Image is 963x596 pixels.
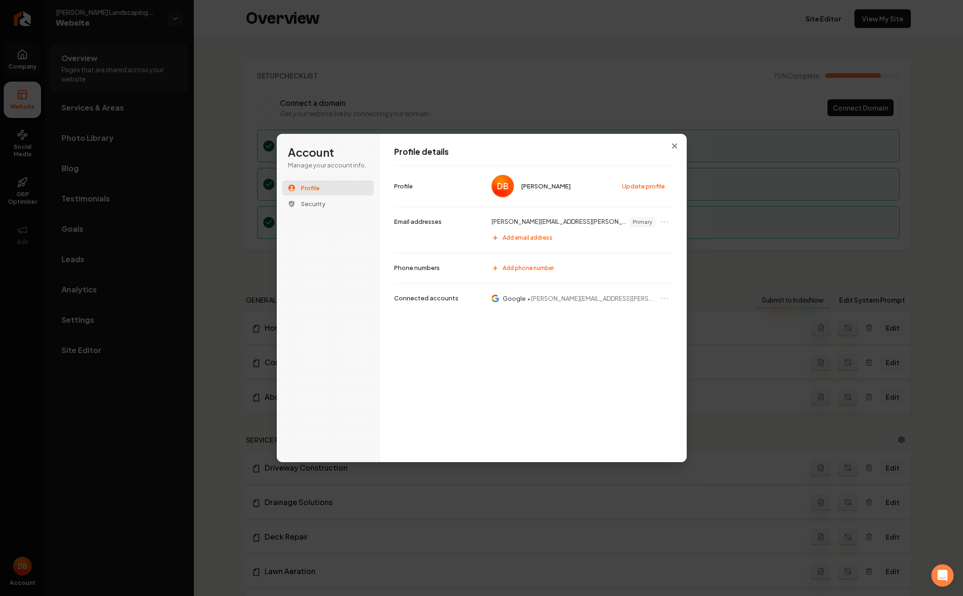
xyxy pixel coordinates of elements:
[503,264,554,272] span: Add phone number
[282,196,374,211] button: Security
[301,200,326,208] span: Security
[394,146,672,158] h1: Profile details
[394,294,458,302] p: Connected accounts
[288,161,368,169] p: Manage your account info.
[931,564,954,587] div: Open Intercom Messenger
[521,182,571,190] span: [PERSON_NAME]
[487,230,672,245] button: Add email address
[394,217,442,226] p: Email addresses
[487,261,672,276] button: Add phone number
[394,263,440,272] p: Phone numbers
[666,138,683,154] button: Close modal
[492,217,627,227] p: [PERSON_NAME][EMAIL_ADDRESS][PERSON_NAME][DOMAIN_NAME]
[492,294,499,303] img: Google
[394,182,413,190] p: Profile
[288,145,368,160] h1: Account
[617,179,670,193] button: Update profile
[659,293,670,304] button: Open menu
[492,175,514,197] img: Damian Bednarz
[503,294,526,303] p: Google
[630,218,655,226] span: Primary
[301,184,320,192] span: Profile
[282,180,374,195] button: Profile
[503,234,553,242] span: Add email address
[527,294,655,303] span: • [PERSON_NAME][EMAIL_ADDRESS][PERSON_NAME][DOMAIN_NAME]
[659,216,670,228] button: Open menu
